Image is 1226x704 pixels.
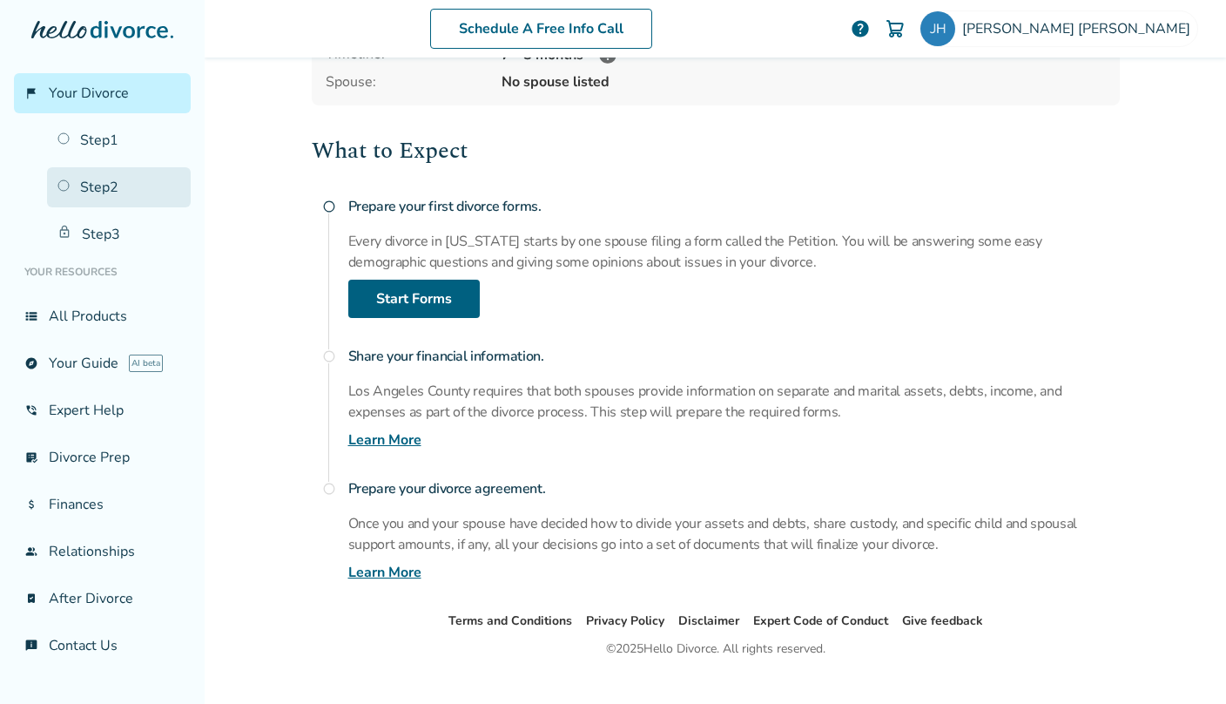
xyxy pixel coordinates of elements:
a: Terms and Conditions [448,613,572,629]
a: Start Forms [348,280,480,318]
img: jhitcharoo@gmail.com [920,11,955,46]
span: [PERSON_NAME] [PERSON_NAME] [962,19,1197,38]
li: Disclaimer [678,611,739,632]
a: Privacy Policy [586,613,664,629]
span: chat_info [24,639,38,653]
span: flag_2 [24,86,38,100]
span: list_alt_check [24,450,38,464]
span: bookmark_check [24,592,38,606]
h4: Prepare your first divorce forms. [348,189,1120,224]
li: Give feedback [902,611,983,632]
span: explore [24,356,38,370]
p: Every divorce in [US_STATE] starts by one spouse filing a form called the Petition. You will be a... [348,231,1120,273]
a: groupRelationships [14,531,191,572]
span: No spouse listed [502,72,1106,91]
a: view_listAll Products [14,296,191,336]
span: AI beta [129,355,163,372]
a: list_alt_checkDivorce Prep [14,437,191,477]
span: radio_button_unchecked [322,482,336,496]
h4: Prepare your divorce agreement. [348,471,1120,506]
img: Cart [885,18,906,39]
a: Expert Code of Conduct [753,613,888,629]
a: flag_2Your Divorce [14,73,191,113]
p: Los Angeles County requires that both spouses provide information on separate and marital assets,... [348,381,1120,423]
a: Step3 [47,214,191,254]
h4: Share your financial information. [348,339,1120,374]
iframe: Chat Widget [1139,620,1226,704]
div: © 2025 Hello Divorce. All rights reserved. [606,639,825,660]
a: bookmark_checkAfter Divorce [14,579,191,619]
span: Spouse: [326,72,488,91]
a: phone_in_talkExpert Help [14,390,191,430]
a: exploreYour GuideAI beta [14,343,191,383]
a: Step1 [47,120,191,160]
a: chat_infoContact Us [14,626,191,666]
h2: What to Expect [312,133,1120,168]
p: Once you and your spouse have decided how to divide your assets and debts, share custody, and spe... [348,513,1120,555]
a: Learn More [348,562,421,583]
span: radio_button_unchecked [322,349,336,363]
a: attach_moneyFinances [14,484,191,525]
span: radio_button_unchecked [322,200,336,213]
span: attach_money [24,498,38,511]
span: Your Divorce [49,84,129,103]
a: help [850,18,871,39]
span: group [24,545,38,558]
span: view_list [24,309,38,323]
li: Your Resources [14,254,191,289]
a: Learn More [348,430,421,450]
span: phone_in_talk [24,403,38,417]
a: Schedule A Free Info Call [430,9,652,49]
a: Step2 [47,167,191,207]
